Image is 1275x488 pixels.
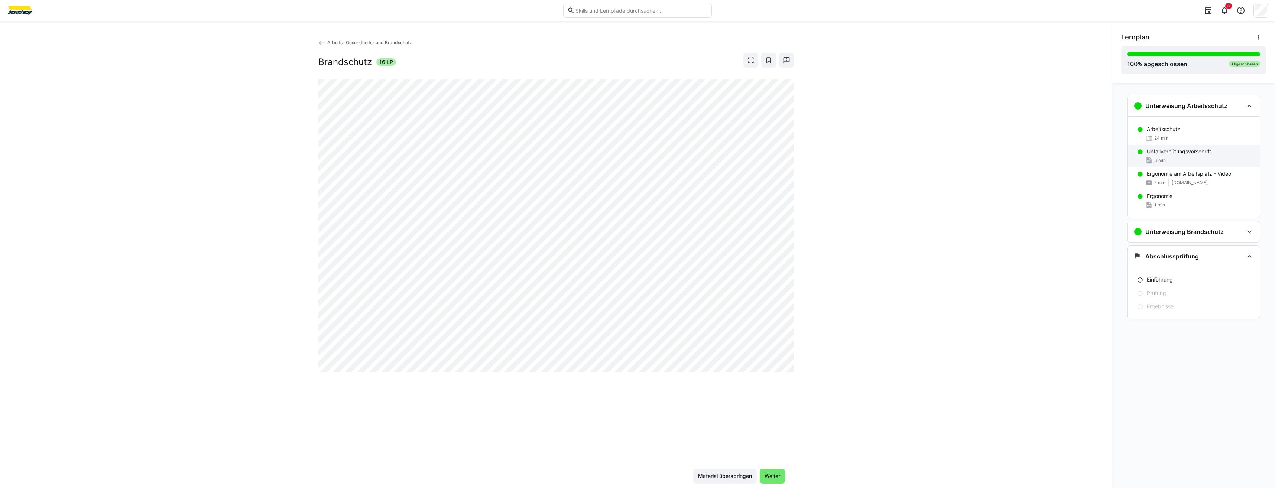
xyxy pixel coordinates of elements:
[1172,180,1208,186] span: [DOMAIN_NAME]
[1229,61,1260,67] div: Abgeschlossen
[379,58,393,66] span: 16 LP
[1127,60,1138,68] span: 100
[575,7,708,14] input: Skills und Lernpfade durchsuchen…
[318,56,372,68] h2: Brandschutz
[1147,170,1231,178] p: Ergonomie am Arbeitsplatz - Video
[1121,33,1149,41] span: Lernplan
[763,472,781,480] span: Weiter
[1145,253,1199,260] h3: Abschlussprüfung
[1227,4,1230,8] span: 8
[1127,59,1187,68] div: % abgeschlossen
[1147,192,1172,200] p: Ergonomie
[1145,228,1224,235] h3: Unterweisung Brandschutz
[1147,303,1174,310] p: Ergebnisse
[1154,202,1165,208] span: 1 min
[1154,157,1166,163] span: 3 min
[1154,180,1165,186] span: 7 min
[327,40,412,45] span: Arbeits- Gesundheits- und Brandschutz
[693,469,757,484] button: Material überspringen
[1147,276,1173,283] p: Einführung
[1145,102,1227,110] h3: Unterweisung Arbeitsschutz
[1147,148,1211,155] p: Unfallverhütungsvorschrift
[1154,135,1168,141] span: 24 min
[1147,126,1180,133] p: Arbeitsschutz
[697,472,753,480] span: Material überspringen
[760,469,785,484] button: Weiter
[318,40,412,45] a: Arbeits- Gesundheits- und Brandschutz
[1147,289,1166,297] p: Prüfung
